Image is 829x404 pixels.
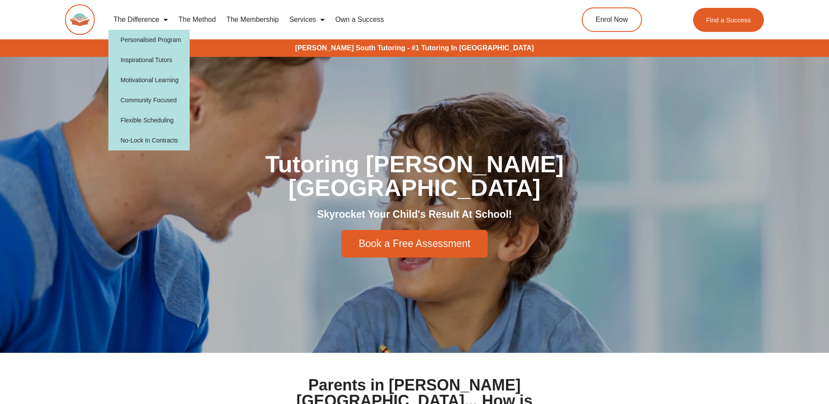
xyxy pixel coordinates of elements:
h1: Tutoring [PERSON_NAME][GEOGRAPHIC_DATA] [170,152,659,199]
a: The Method [173,10,221,30]
a: Book a Free Assessment [341,230,488,258]
span: Book a Free Assessment [359,239,471,249]
a: Inspirational Tutors [108,50,190,70]
a: The Membership [221,10,284,30]
a: Personalised Program [108,30,190,50]
a: Services [284,10,330,30]
a: Motivational Learning [108,70,190,90]
a: Flexible Scheduling [108,110,190,130]
a: Own a Success [330,10,389,30]
a: Community Focused [108,90,190,110]
a: Enrol Now [582,7,642,32]
span: Enrol Now [596,16,628,23]
h2: Skyrocket Your Child's Result At School! [170,208,659,221]
a: No-Lock In Contracts [108,130,190,150]
ul: The Difference [108,30,190,150]
a: Find a Success [693,8,764,32]
span: Find a Success [706,17,751,23]
a: The Difference [108,10,173,30]
iframe: Chat Widget [683,305,829,404]
nav: Menu [108,10,542,30]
